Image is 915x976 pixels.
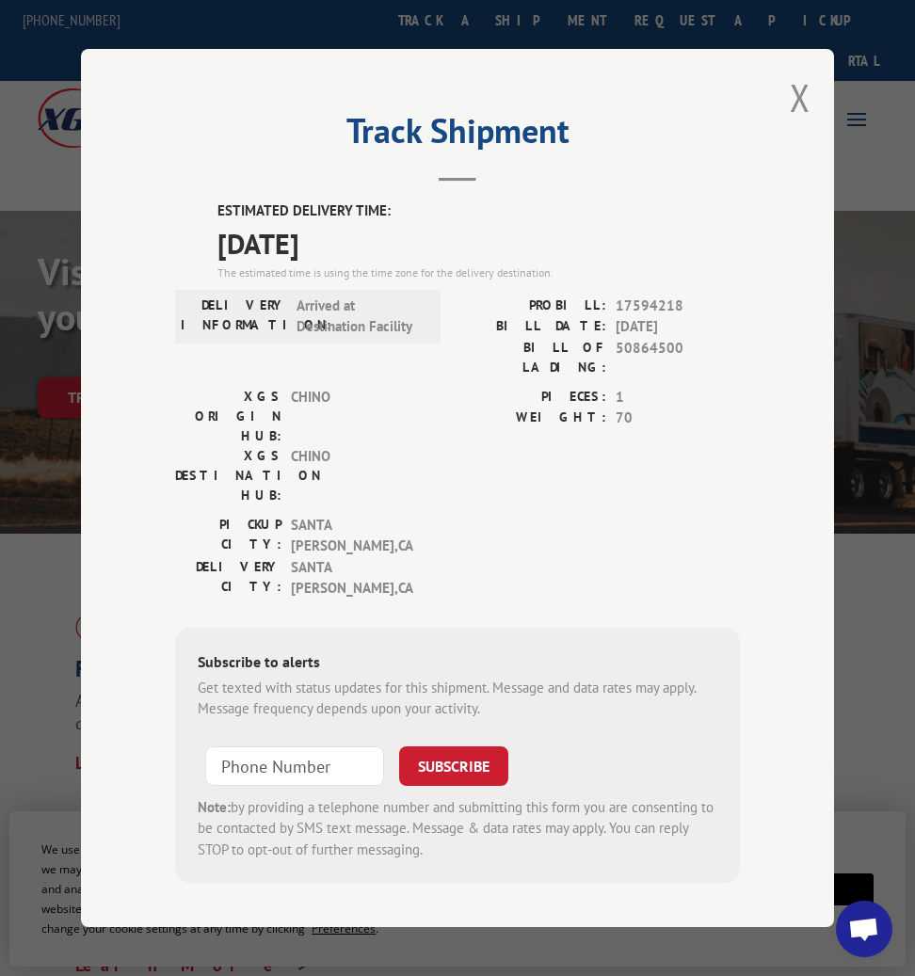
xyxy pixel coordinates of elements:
[175,386,281,445] label: XGS ORIGIN HUB:
[181,295,287,337] label: DELIVERY INFORMATION:
[616,386,740,408] span: 1
[457,408,606,429] label: WEIGHT:
[217,221,740,264] span: [DATE]
[457,386,606,408] label: PIECES:
[198,797,231,815] strong: Note:
[217,264,740,280] div: The estimated time is using the time zone for the delivery destination.
[175,445,281,504] label: XGS DESTINATION HUB:
[616,316,740,338] span: [DATE]
[297,295,424,337] span: Arrived at Destination Facility
[198,649,717,677] div: Subscribe to alerts
[291,514,418,556] span: SANTA [PERSON_NAME] , CA
[291,386,418,445] span: CHINO
[175,514,281,556] label: PICKUP CITY:
[198,796,717,860] div: by providing a telephone number and submitting this form you are consenting to be contacted by SM...
[175,556,281,599] label: DELIVERY CITY:
[399,745,508,785] button: SUBSCRIBE
[790,72,811,122] button: Close modal
[175,118,740,153] h2: Track Shipment
[291,556,418,599] span: SANTA [PERSON_NAME] , CA
[291,445,418,504] span: CHINO
[205,745,384,785] input: Phone Number
[457,295,606,316] label: PROBILL:
[198,677,717,719] div: Get texted with status updates for this shipment. Message and data rates may apply. Message frequ...
[616,408,740,429] span: 70
[457,316,606,338] label: BILL DATE:
[616,337,740,376] span: 50864500
[836,901,892,957] a: Open chat
[457,337,606,376] label: BILL OF LADING:
[217,200,740,222] label: ESTIMATED DELIVERY TIME:
[616,295,740,316] span: 17594218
